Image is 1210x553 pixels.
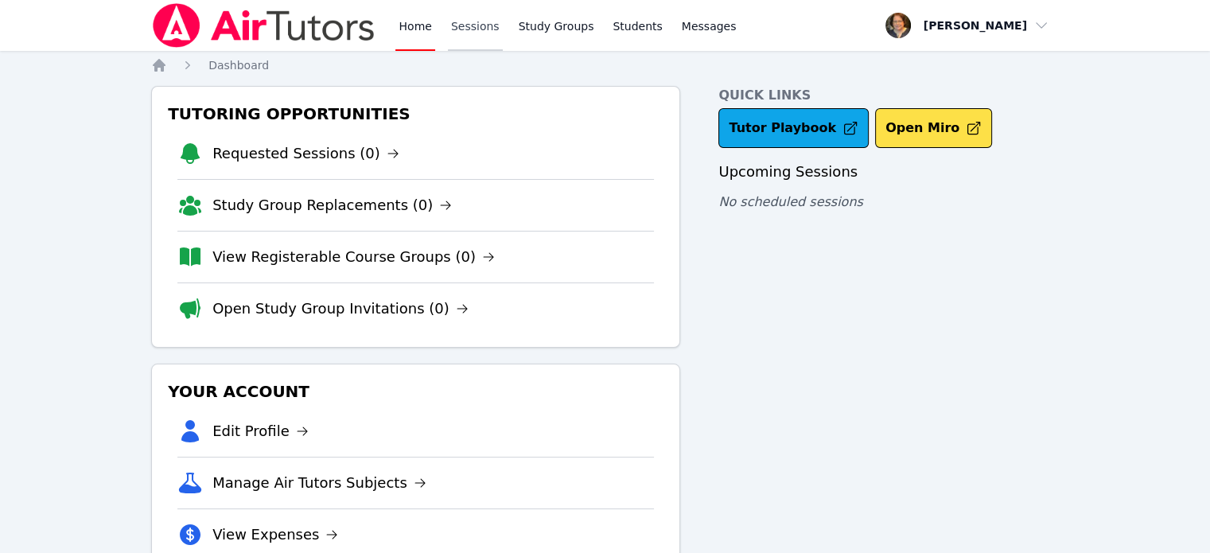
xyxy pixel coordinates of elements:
h4: Quick Links [718,86,1059,105]
a: Tutor Playbook [718,108,869,148]
h3: Upcoming Sessions [718,161,1059,183]
a: View Expenses [212,524,338,546]
a: Study Group Replacements (0) [212,194,452,216]
span: Dashboard [208,59,269,72]
a: Dashboard [208,57,269,73]
h3: Your Account [165,377,667,406]
span: No scheduled sessions [718,194,862,209]
span: Messages [682,18,737,34]
a: Edit Profile [212,420,309,442]
img: Air Tutors [151,3,376,48]
a: Requested Sessions (0) [212,142,399,165]
a: View Registerable Course Groups (0) [212,246,495,268]
a: Open Study Group Invitations (0) [212,298,469,320]
h3: Tutoring Opportunities [165,99,667,128]
button: Open Miro [875,108,992,148]
a: Manage Air Tutors Subjects [212,472,426,494]
nav: Breadcrumb [151,57,1059,73]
